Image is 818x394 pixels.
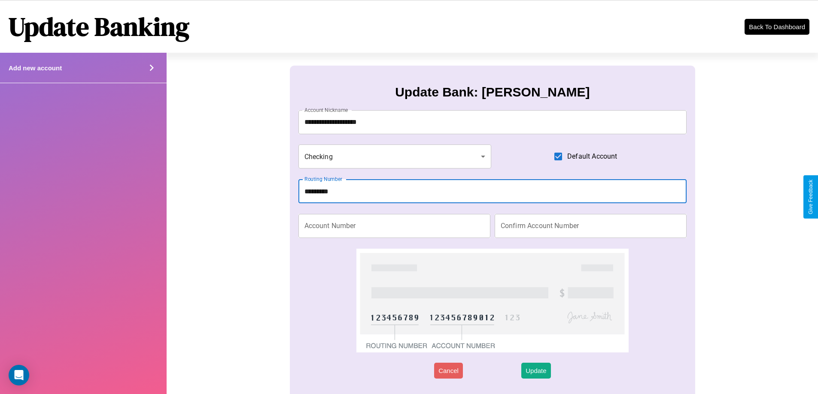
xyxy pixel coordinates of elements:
img: check [356,249,628,352]
div: Open Intercom Messenger [9,365,29,385]
span: Default Account [567,151,617,162]
div: Give Feedback [808,180,814,214]
div: Checking [298,144,492,168]
h1: Update Banking [9,9,189,44]
h4: Add new account [9,64,62,72]
h3: Update Bank: [PERSON_NAME] [395,85,590,99]
button: Update [521,363,550,379]
label: Account Nickname [304,106,348,114]
button: Back To Dashboard [745,19,809,35]
label: Routing Number [304,175,342,183]
button: Cancel [434,363,463,379]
